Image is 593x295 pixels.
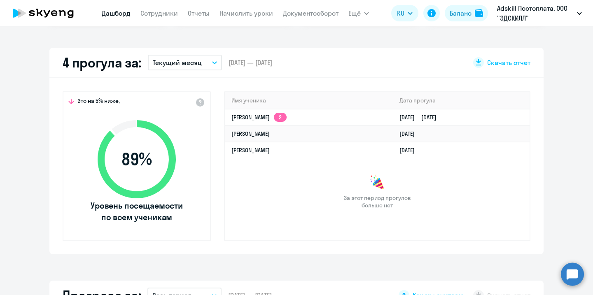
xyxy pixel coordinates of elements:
[399,146,421,154] a: [DATE]
[148,55,222,70] button: Текущий месяц
[63,54,141,71] h2: 4 прогула за:
[343,194,412,209] span: За этот период прогулов больше нет
[225,92,393,109] th: Имя ученика
[493,3,586,23] button: Adskill Постоплата, ООО "ЭДСКИЛЛ"
[450,8,472,18] div: Баланс
[391,5,418,21] button: RU
[229,58,272,67] span: [DATE] — [DATE]
[77,97,120,107] span: Это на 5% ниже,
[399,130,421,137] a: [DATE]
[399,114,443,121] a: [DATE][DATE]
[188,9,210,17] a: Отчеты
[231,146,270,154] a: [PERSON_NAME]
[102,9,131,17] a: Дашборд
[219,9,273,17] a: Начислить уроки
[348,8,361,18] span: Ещё
[369,174,385,191] img: congrats
[445,5,488,21] button: Балансbalance
[283,9,339,17] a: Документооборот
[348,5,369,21] button: Ещё
[89,200,184,223] span: Уровень посещаемости по всем ученикам
[231,130,270,137] a: [PERSON_NAME]
[231,114,287,121] a: [PERSON_NAME]2
[397,8,404,18] span: RU
[393,92,530,109] th: Дата прогула
[497,3,574,23] p: Adskill Постоплата, ООО "ЭДСКИЛЛ"
[487,58,530,67] span: Скачать отчет
[140,9,178,17] a: Сотрудники
[475,9,483,17] img: balance
[89,149,184,169] span: 89 %
[153,58,202,67] p: Текущий месяц
[274,113,287,122] app-skyeng-badge: 2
